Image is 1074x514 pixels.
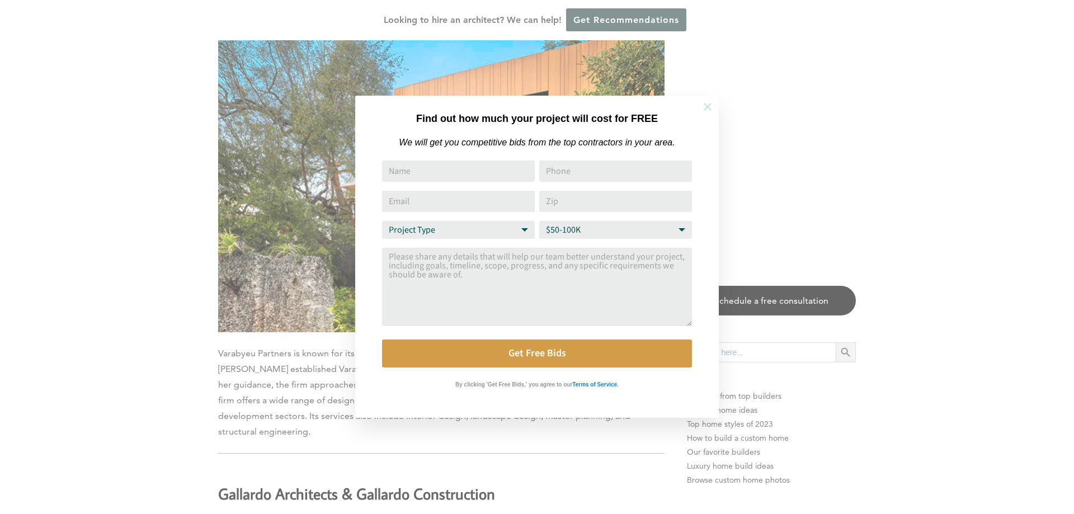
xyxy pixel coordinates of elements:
input: Name [382,161,535,182]
button: Close [688,87,727,126]
iframe: Drift Widget Chat Controller [859,433,1061,501]
strong: By clicking 'Get Free Bids,' you agree to our [455,381,572,388]
textarea: Comment or Message [382,248,692,326]
strong: . [617,381,619,388]
select: Budget Range [539,221,692,239]
strong: Find out how much your project will cost for FREE [416,113,658,124]
input: Zip [539,191,692,212]
button: Get Free Bids [382,339,692,367]
strong: Terms of Service [572,381,617,388]
input: Email Address [382,191,535,212]
em: We will get you competitive bids from the top contractors in your area. [399,138,675,147]
a: Terms of Service [572,379,617,388]
input: Phone [539,161,692,182]
select: Project Type [382,221,535,239]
